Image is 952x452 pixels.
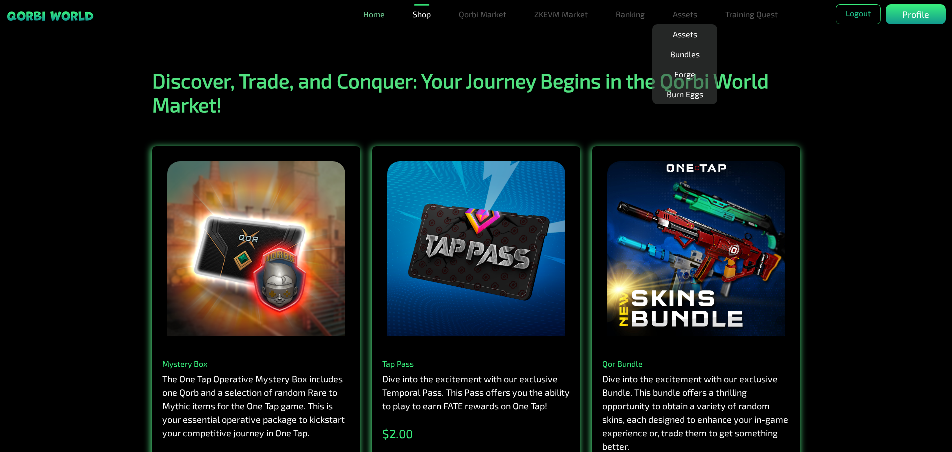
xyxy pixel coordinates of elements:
[669,4,701,24] a: Assets
[409,4,435,24] a: Shop
[530,4,592,24] a: ZKEVM Market
[6,10,94,22] img: sticky brand-logo
[612,4,649,24] a: Ranking
[162,372,350,440] p: The One Tap Operative Mystery Box includes one Qorb and a selection of random Rare to Mythic item...
[382,359,570,368] h4: Tap Pass
[836,4,881,24] button: Logout
[602,359,790,368] h4: Qor Bundle
[162,359,350,368] h4: Mystery Box
[670,64,699,84] a: Forge
[666,44,704,64] a: Bundles
[721,4,782,24] a: Training Quest
[359,4,389,24] a: Home
[663,84,707,104] a: Burn Eggs
[382,372,570,413] p: Dive into the excitement with our exclusive Temporal Pass. This Pass offers you the ability to pl...
[902,8,929,21] p: Profile
[455,4,510,24] a: Qorbi Market
[146,68,806,116] h1: Discover, Trade, and Conquer: Your Journey Begins in the Qorbi World Market!
[669,24,701,44] a: Assets
[382,425,570,440] div: $ 2 .00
